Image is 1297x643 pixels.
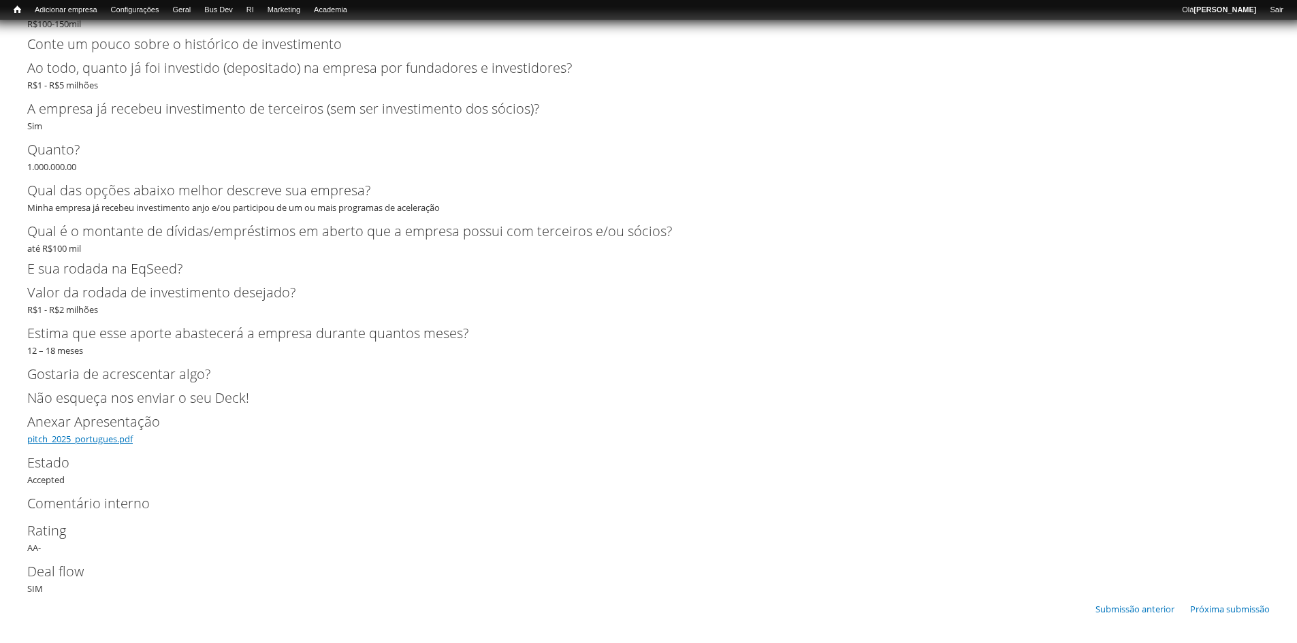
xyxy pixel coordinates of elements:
div: R$1 - R$2 milhões [27,282,1270,316]
a: Adicionar empresa [28,3,104,17]
h2: Conte um pouco sobre o histórico de investimento [27,37,1270,51]
span: Início [14,5,21,14]
label: Anexar Apresentação [27,412,1247,432]
a: Academia [307,3,354,17]
a: pitch_2025_portugues.pdf [27,433,133,445]
div: AA- [27,521,1270,555]
div: Accepted [27,452,1270,487]
h2: E sua rodada na EqSeed? [27,262,1270,276]
div: Minha empresa já recebeu investimento anjo e/ou participou de um ou mais programas de aceleração [27,180,1270,214]
label: Gostaria de acrescentar algo? [27,364,1247,384]
a: RI [240,3,261,17]
div: 12 – 18 meses [27,323,1270,357]
label: Deal flow [27,561,1247,582]
div: até R$100 mil [27,221,1270,255]
label: Comentário interno [27,493,1247,514]
a: Próxima submissão [1190,603,1270,615]
a: Submissão anterior [1095,603,1174,615]
label: Rating [27,521,1247,541]
label: Estima que esse aporte abastecerá a empresa durante quantos meses? [27,323,1247,344]
label: Estado [27,452,1247,473]
strong: [PERSON_NAME] [1194,5,1256,14]
label: A empresa já recebeu investimento de terceiros (sem ser investimento dos sócios)? [27,99,1247,119]
div: Sim [27,99,1270,133]
label: Ao todo, quanto já foi investido (depositado) na empresa por fundadores e investidores? [27,58,1247,78]
label: Quanto? [27,139,1247,160]
a: Geral [165,3,197,17]
a: Olá[PERSON_NAME] [1175,3,1263,17]
label: Valor da rodada de investimento desejado? [27,282,1247,303]
div: 1.000.000.00 [27,139,1270,174]
h2: Não esqueça nos enviar o seu Deck! [27,391,1270,405]
label: Qual das opções abaixo melhor descreve sua empresa? [27,180,1247,201]
a: Marketing [261,3,307,17]
div: R$1 - R$5 milhões [27,58,1270,92]
label: Qual é o montante de dívidas/empréstimos em aberto que a empresa possui com terceiros e/ou sócios? [27,221,1247,242]
a: Bus Dev [197,3,240,17]
a: Início [7,3,28,16]
div: SIM [27,561,1270,595]
a: Sair [1263,3,1290,17]
a: Configurações [104,3,166,17]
